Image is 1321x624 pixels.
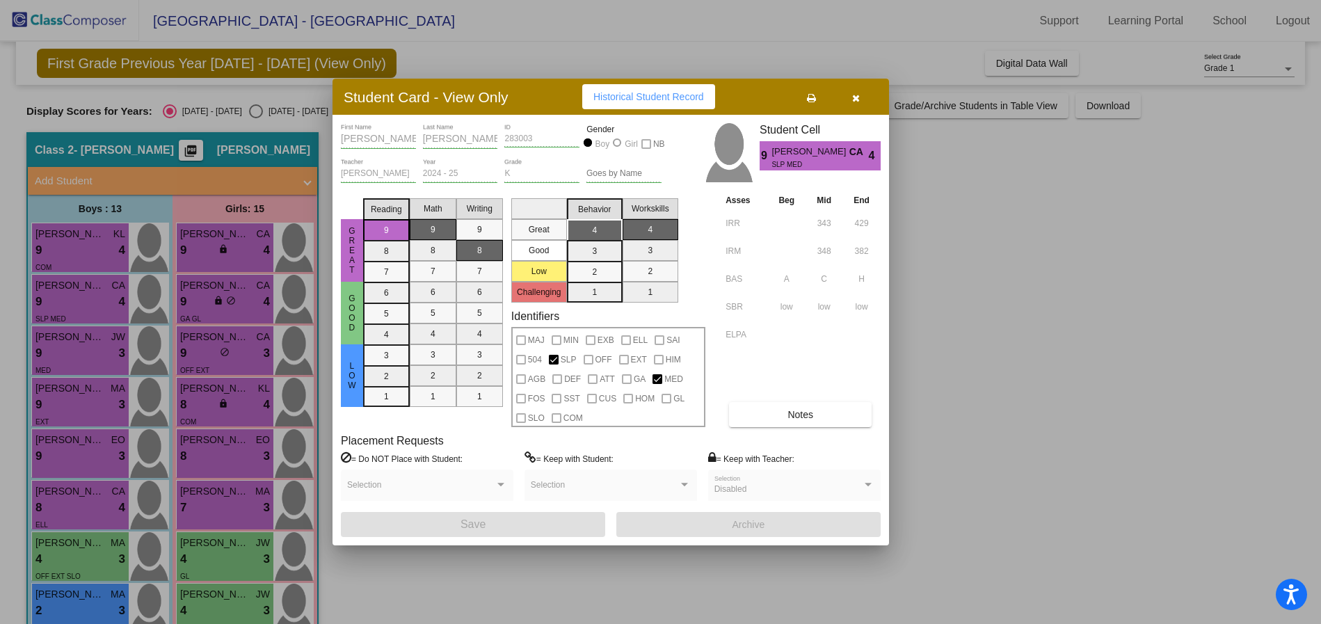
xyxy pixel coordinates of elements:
[726,269,764,289] input: assessment
[341,512,605,537] button: Save
[708,451,794,465] label: = Keep with Teacher:
[787,409,813,420] span: Notes
[504,169,579,179] input: grade
[634,371,646,387] span: GA
[346,361,358,390] span: Low
[595,351,612,368] span: OFF
[673,390,684,407] span: GL
[653,136,665,152] span: NB
[760,123,881,136] h3: Student Cell
[635,390,655,407] span: HOM
[771,145,849,159] span: [PERSON_NAME]
[666,351,681,368] span: HIM
[528,410,545,426] span: SLO
[595,138,610,150] div: Boy
[344,88,509,106] h3: Student Card - View Only
[624,138,638,150] div: Girl
[341,451,463,465] label: = Do NOT Place with Student:
[528,371,545,387] span: AGB
[666,332,680,349] span: SAI
[849,145,869,159] span: CA
[525,451,614,465] label: = Keep with Student:
[563,390,579,407] span: SST
[599,390,616,407] span: CUS
[586,169,662,179] input: goes by name
[346,226,358,275] span: Great
[726,213,764,234] input: assessment
[842,193,881,208] th: End
[771,159,839,170] span: SLP MED
[341,169,416,179] input: teacher
[760,147,771,164] span: 9
[726,324,764,345] input: assessment
[563,332,579,349] span: MIN
[726,296,764,317] input: assessment
[732,519,765,530] span: Archive
[528,351,542,368] span: 504
[598,332,614,349] span: EXB
[616,512,881,537] button: Archive
[528,332,545,349] span: MAJ
[633,332,648,349] span: ELL
[346,294,358,333] span: Good
[563,410,583,426] span: COM
[726,241,764,262] input: assessment
[664,371,683,387] span: MED
[714,484,747,494] span: Disabled
[600,371,615,387] span: ATT
[564,371,581,387] span: DEF
[729,402,872,427] button: Notes
[586,123,662,136] mat-label: Gender
[582,84,715,109] button: Historical Student Record
[511,310,559,323] label: Identifiers
[722,193,767,208] th: Asses
[593,91,704,102] span: Historical Student Record
[767,193,806,208] th: Beg
[423,169,498,179] input: year
[806,193,842,208] th: Mid
[528,390,545,407] span: FOS
[631,351,647,368] span: EXT
[504,134,579,144] input: Enter ID
[461,518,486,530] span: Save
[561,351,577,368] span: SLP
[341,434,444,447] label: Placement Requests
[869,147,881,164] span: 4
